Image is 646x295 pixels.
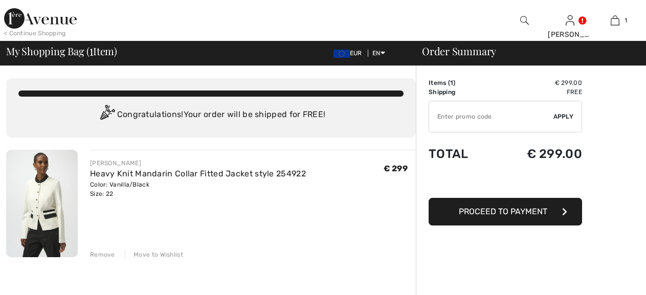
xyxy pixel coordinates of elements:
[125,250,183,259] div: Move to Wishlist
[90,250,115,259] div: Remove
[429,87,493,97] td: Shipping
[429,101,553,132] input: Promo code
[493,78,582,87] td: € 299.00
[6,150,78,257] img: Heavy Knit Mandarin Collar Fitted Jacket style 254922
[566,14,574,27] img: My Info
[333,50,366,57] span: EUR
[90,43,93,57] span: 1
[333,50,350,58] img: Euro
[520,14,529,27] img: search the website
[384,164,408,173] span: € 299
[429,137,493,171] td: Total
[553,112,574,121] span: Apply
[581,264,636,290] iframe: Opens a widget where you can find more information
[459,207,547,216] span: Proceed to Payment
[625,16,627,25] span: 1
[90,158,306,168] div: [PERSON_NAME]
[548,29,592,40] div: [PERSON_NAME]
[611,14,619,27] img: My Bag
[566,15,574,25] a: Sign In
[429,198,582,225] button: Proceed to Payment
[90,180,306,198] div: Color: Vanilla/Black Size: 22
[97,105,117,125] img: Congratulation2.svg
[429,78,493,87] td: Items ( )
[493,87,582,97] td: Free
[18,105,404,125] div: Congratulations! Your order will be shipped for FREE!
[4,8,77,29] img: 1ère Avenue
[4,29,66,38] div: < Continue Shopping
[6,46,117,56] span: My Shopping Bag ( Item)
[429,171,582,194] iframe: PayPal
[410,46,640,56] div: Order Summary
[372,50,385,57] span: EN
[593,14,637,27] a: 1
[450,79,453,86] span: 1
[90,169,306,178] a: Heavy Knit Mandarin Collar Fitted Jacket style 254922
[493,137,582,171] td: € 299.00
